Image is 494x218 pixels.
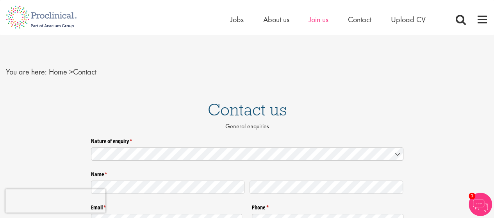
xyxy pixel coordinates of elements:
[348,14,371,25] a: Contact
[91,135,403,145] label: Nature of enquiry
[91,168,403,178] legend: Name
[6,67,47,77] span: You are here:
[91,201,243,211] label: Email
[263,14,289,25] a: About us
[69,67,73,77] span: >
[49,67,96,77] span: Contact
[230,14,244,25] a: Jobs
[309,14,328,25] a: Join us
[49,67,67,77] a: breadcrumb link to Home
[250,181,403,194] input: Last
[5,189,105,213] iframe: reCAPTCHA
[469,193,492,216] img: Chatbot
[391,14,426,25] a: Upload CV
[469,193,475,199] span: 1
[252,201,403,211] label: Phone
[91,181,245,194] input: First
